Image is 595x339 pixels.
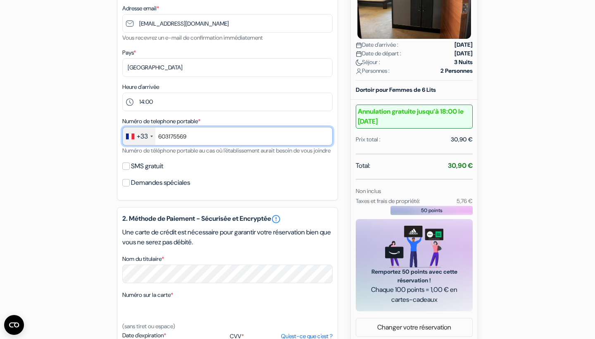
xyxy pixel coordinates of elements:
[122,83,159,91] label: Heure d'arrivée
[122,14,333,33] input: Entrer adresse e-mail
[356,60,362,66] img: moon.svg
[356,49,401,58] span: Date de départ :
[271,214,281,224] a: error_outline
[457,197,473,205] small: 5,76 €
[356,58,380,67] span: Séjour :
[451,135,473,144] div: 30,90 €
[455,41,473,49] strong: [DATE]
[4,315,24,335] button: Ouvrir le widget CMP
[356,42,362,48] img: calendar.svg
[448,161,473,170] strong: 30,90 €
[131,160,163,172] label: SMS gratuit
[122,117,200,126] label: Numéro de telephone portable
[122,255,164,263] label: Nom du titulaire
[366,285,463,305] span: Chaque 100 points = 1,00 € en cartes-cadeaux
[356,320,472,335] a: Changer votre réservation
[356,51,362,57] img: calendar.svg
[137,131,148,141] div: +33
[356,67,390,75] span: Personnes :
[122,48,136,57] label: Pays
[122,322,175,330] small: (sans tiret ou espace)
[122,34,263,41] small: Vous recevrez un e-mail de confirmation immédiatement
[421,207,443,214] span: 50 points
[123,127,155,145] div: France: +33
[455,49,473,58] strong: [DATE]
[356,187,381,195] small: Non inclus
[454,58,473,67] strong: 3 Nuits
[366,267,463,285] span: Remportez 50 points avec cette réservation !
[122,147,331,154] small: Numéro de téléphone portable au cas où l'établissement aurait besoin de vous joindre
[356,105,473,129] b: Annulation gratuite jusqu’à 18:00 le [DATE]
[356,86,436,93] b: Dortoir pour Femmes de 6 Lits
[356,68,362,74] img: user_icon.svg
[122,4,159,13] label: Adresse email
[356,197,420,205] small: Taxes et frais de propriété:
[356,135,381,144] div: Prix total :
[356,41,398,49] span: Date d'arrivée :
[122,214,333,224] h5: 2. Méthode de Paiement - Sécurisée et Encryptée
[122,127,333,146] input: 6 12 34 56 78
[356,161,370,171] span: Total:
[122,291,173,299] label: Numéro sur la carte
[122,227,333,247] p: Une carte de crédit est nécessaire pour garantir votre réservation bien que vous ne serez pas déb...
[385,226,443,267] img: gift_card_hero_new.png
[131,177,190,189] label: Demandes spéciales
[440,67,473,75] strong: 2 Personnes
